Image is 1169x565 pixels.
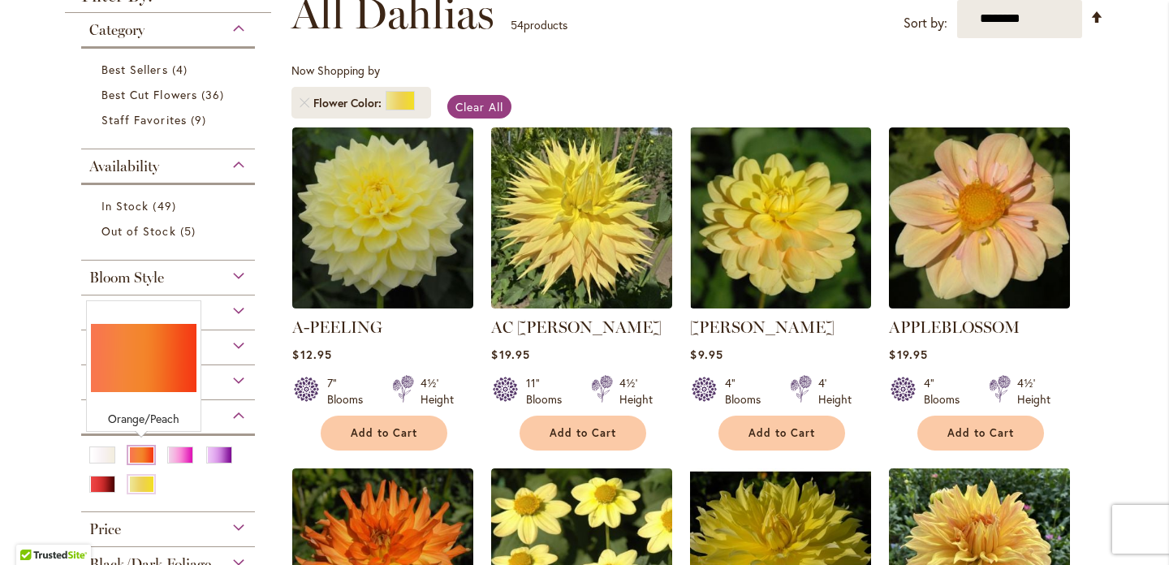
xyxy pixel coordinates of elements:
div: 7" Blooms [327,375,373,408]
span: Availability [89,157,159,175]
a: Best Cut Flowers [101,86,239,103]
img: AHOY MATEY [690,127,871,308]
span: Staff Favorites [101,112,187,127]
span: Add to Cart [947,426,1014,440]
button: Add to Cart [718,416,845,451]
a: Best Sellers [101,61,239,78]
a: In Stock 49 [101,197,239,214]
span: In Stock [101,198,149,213]
div: 4½' Height [421,375,454,408]
a: Clear All [447,95,511,119]
div: 11" Blooms [526,375,572,408]
span: 49 [153,197,179,214]
a: [PERSON_NAME] [690,317,835,337]
span: $12.95 [292,347,331,362]
button: Add to Cart [520,416,646,451]
span: Bloom Style [89,269,164,287]
span: $9.95 [690,347,723,362]
button: Add to Cart [917,416,1044,451]
span: Add to Cart [550,426,616,440]
span: Add to Cart [748,426,815,440]
span: Clear All [455,99,503,114]
span: 4 [172,61,192,78]
div: 4' Height [818,375,852,408]
span: Add to Cart [351,426,417,440]
div: 4½' Height [1017,375,1050,408]
div: Orange/Peach [91,411,196,427]
span: Best Sellers [101,62,168,77]
p: products [511,12,567,38]
iframe: Launch Accessibility Center [12,507,58,553]
span: 9 [191,111,210,128]
img: A-Peeling [292,127,473,308]
label: Sort by: [904,8,947,38]
a: Out of Stock 5 [101,222,239,239]
div: 4" Blooms [725,375,770,408]
span: Best Cut Flowers [101,87,197,102]
span: $19.95 [491,347,529,362]
a: Remove Flower Color Yellow [300,98,309,108]
span: Out of Stock [101,223,176,239]
a: AC Jeri [491,296,672,312]
a: A-Peeling [292,296,473,312]
span: 54 [511,17,524,32]
span: Price [89,520,121,538]
div: 4" Blooms [924,375,969,408]
a: AHOY MATEY [690,296,871,312]
button: Add to Cart [321,416,447,451]
img: APPLEBLOSSOM [889,127,1070,308]
span: $19.95 [889,347,927,362]
a: A-PEELING [292,317,382,337]
span: Now Shopping by [291,63,380,78]
span: Flower Color [313,95,386,111]
span: 36 [201,86,228,103]
a: Staff Favorites [101,111,239,128]
img: AC Jeri [491,127,672,308]
a: APPLEBLOSSOM [889,296,1070,312]
span: 5 [180,222,200,239]
span: Category [89,21,145,39]
div: 4½' Height [619,375,653,408]
a: APPLEBLOSSOM [889,317,1020,337]
a: AC [PERSON_NAME] [491,317,662,337]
